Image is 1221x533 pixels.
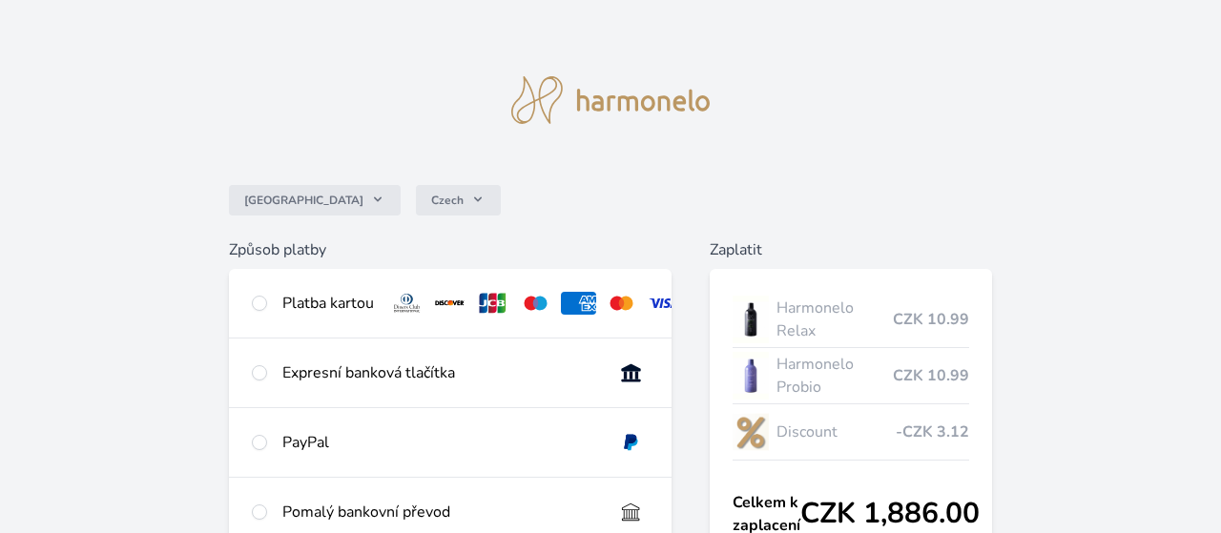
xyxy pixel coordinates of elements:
[282,501,598,523] div: Pomalý bankovní převod
[561,292,596,315] img: amex.svg
[776,297,893,342] span: Harmonelo Relax
[776,353,893,399] span: Harmonelo Probio
[431,193,464,208] span: Czech
[604,292,639,315] img: mc.svg
[282,431,598,454] div: PayPal
[800,497,980,531] span: CZK 1,886.00
[710,238,992,261] h6: Zaplatit
[475,292,510,315] img: jcb.svg
[229,185,401,215] button: [GEOGRAPHIC_DATA]
[893,308,969,331] span: CZK 10.99
[432,292,467,315] img: discover.svg
[893,364,969,387] span: CZK 10.99
[282,361,598,384] div: Expresní banková tlačítka
[244,193,363,208] span: [GEOGRAPHIC_DATA]
[416,185,501,215] button: Czech
[613,501,649,523] img: bankTransfer_IBAN.svg
[613,361,649,384] img: onlineBanking_CZ.svg
[613,431,649,454] img: paypal.svg
[733,352,769,400] img: CLEAN_PROBIO_se_stinem_x-lo.jpg
[733,296,769,343] img: CLEAN_RELAX_se_stinem_x-lo.jpg
[647,292,682,315] img: visa.svg
[733,408,769,456] img: discount-lo.png
[776,420,896,443] span: Discount
[229,238,672,261] h6: Způsob platby
[282,292,374,315] div: Platba kartou
[896,420,969,443] span: -CZK 3.12
[389,292,424,315] img: diners.svg
[518,292,553,315] img: maestro.svg
[511,76,710,124] img: logo.svg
